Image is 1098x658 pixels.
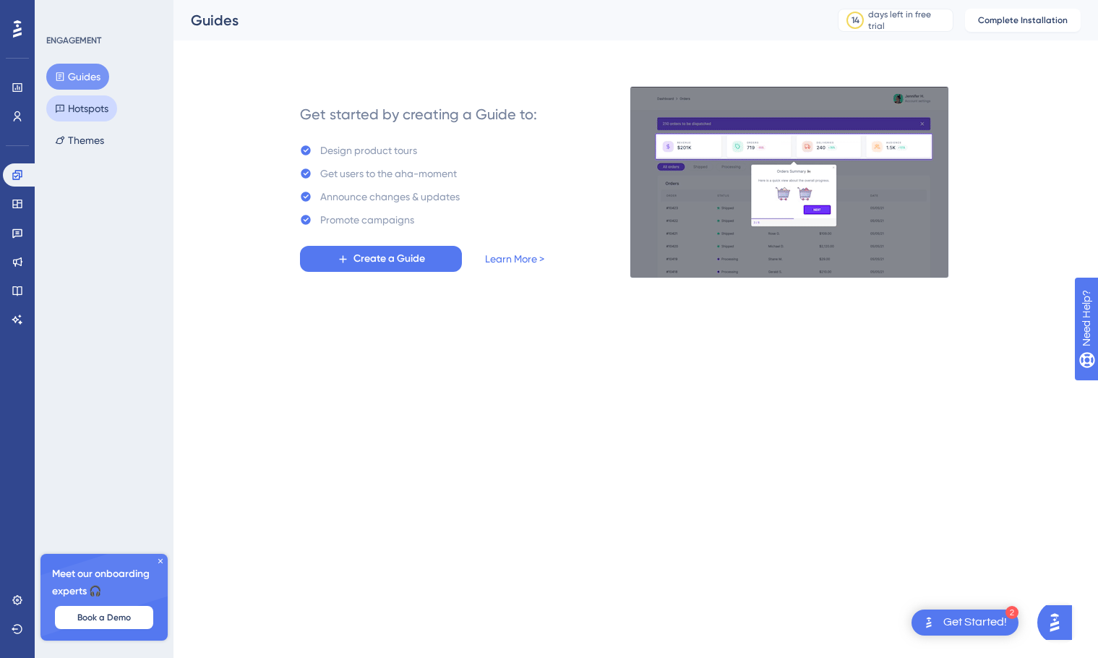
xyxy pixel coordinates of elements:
button: Book a Demo [55,606,153,629]
div: Get Started! [943,615,1007,631]
div: 2 [1005,606,1018,619]
div: 14 [852,14,859,26]
div: days left in free trial [868,9,948,32]
span: Meet our onboarding experts 🎧 [52,565,156,600]
button: Complete Installation [965,9,1081,32]
div: Promote campaigns [320,211,414,228]
button: Guides [46,64,109,90]
span: Book a Demo [77,612,131,623]
span: Complete Installation [978,14,1068,26]
div: Open Get Started! checklist, remaining modules: 2 [912,610,1018,636]
button: Themes [46,127,113,153]
div: Guides [191,10,802,30]
iframe: UserGuiding AI Assistant Launcher [1037,601,1081,644]
span: Need Help? [34,4,90,21]
img: 21a29cd0e06a8f1d91b8bced9f6e1c06.gif [630,86,949,278]
div: Get users to the aha-moment [320,165,457,182]
img: launcher-image-alternative-text [920,614,938,631]
div: Get started by creating a Guide to: [300,104,537,124]
div: ENGAGEMENT [46,35,101,46]
button: Hotspots [46,95,117,121]
div: Announce changes & updates [320,188,460,205]
a: Learn More > [485,250,544,268]
span: Create a Guide [353,250,425,268]
div: Design product tours [320,142,417,159]
button: Create a Guide [300,246,462,272]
